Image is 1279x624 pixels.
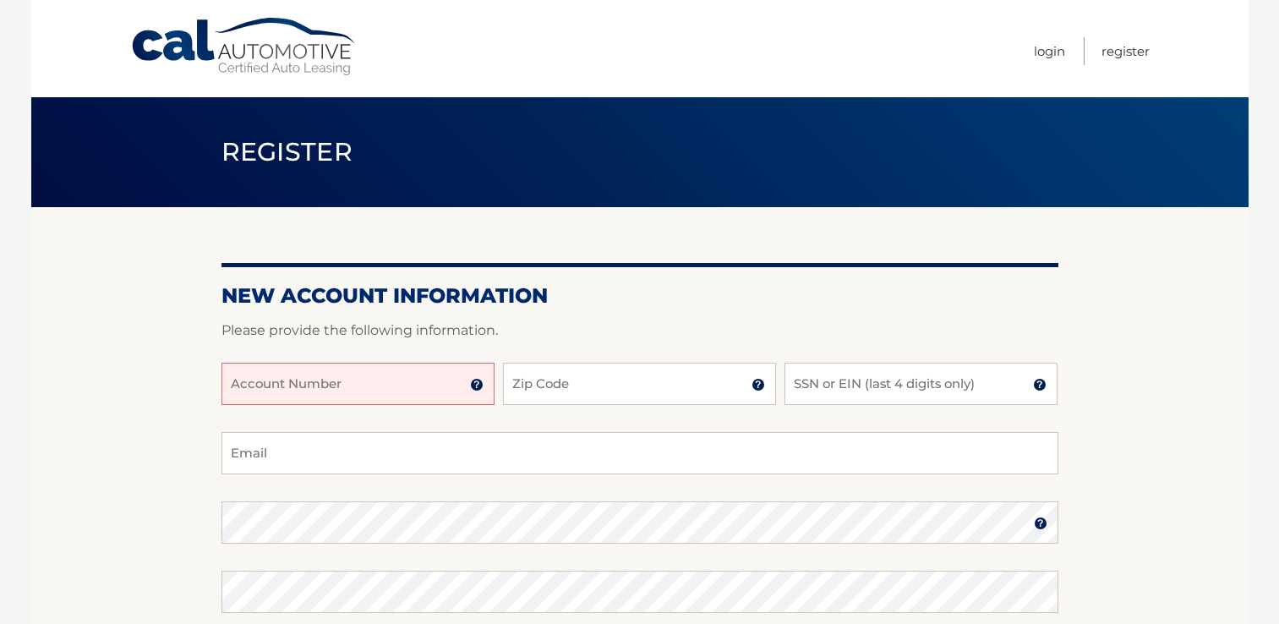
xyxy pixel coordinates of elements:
[470,378,484,391] img: tooltip.svg
[221,283,1058,309] h2: New Account Information
[1034,37,1065,65] a: Login
[221,136,353,167] span: Register
[221,363,495,405] input: Account Number
[1034,517,1047,530] img: tooltip.svg
[503,363,776,405] input: Zip Code
[130,17,358,77] a: Cal Automotive
[221,319,1058,342] p: Please provide the following information.
[784,363,1058,405] input: SSN or EIN (last 4 digits only)
[752,378,765,391] img: tooltip.svg
[1033,378,1047,391] img: tooltip.svg
[221,432,1058,474] input: Email
[1101,37,1150,65] a: Register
